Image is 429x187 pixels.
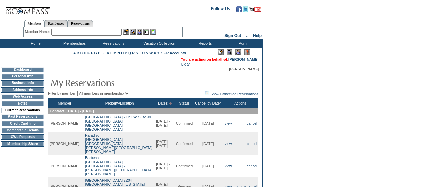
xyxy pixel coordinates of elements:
[194,155,222,177] td: [DATE]
[80,51,83,55] a: C
[244,49,250,55] img: Log Concern/Member Elevation
[103,51,105,55] a: J
[54,39,93,48] td: Memberships
[1,74,44,79] td: Personal Info
[249,7,261,12] img: Subscribe to our YouTube Channel
[48,114,80,132] td: [PERSON_NAME]
[243,6,248,12] img: Follow us on Twitter
[128,51,131,55] a: Q
[94,51,97,55] a: G
[185,39,224,48] td: Reports
[132,39,185,48] td: Vacation Collection
[205,92,258,96] a: Show Cancelled Reservations
[24,20,45,27] a: Members
[117,51,120,55] a: N
[98,51,101,55] a: H
[150,29,156,35] img: b_calculator.gif
[181,62,190,66] a: Clear
[175,114,194,132] td: Confirmed
[106,51,109,55] a: K
[77,51,79,55] a: B
[247,142,257,146] a: cancel
[142,51,145,55] a: U
[1,101,44,106] td: Notes
[136,51,138,55] a: S
[218,49,224,55] img: Edit Mode
[247,121,257,125] a: cancel
[45,20,67,27] a: Residences
[48,91,76,95] span: Filter by member:
[164,51,186,55] a: ER Accounts
[246,33,249,38] span: ::
[175,155,194,177] td: Confirmed
[137,29,142,35] img: Impersonate
[113,51,116,55] a: M
[1,128,44,133] td: Membership Details
[67,20,93,27] a: Reservations
[236,6,242,12] img: Become our fan on Facebook
[91,51,93,55] a: F
[105,101,134,105] a: Property/Location
[154,51,156,55] a: X
[224,39,263,48] td: Admin
[130,29,136,35] img: View
[155,132,175,155] td: [DATE] - [DATE]
[243,8,248,13] a: Follow us on Twitter
[224,33,241,38] a: Sign Out
[194,114,222,132] td: [DATE]
[222,98,258,108] th: Actions
[125,51,127,55] a: P
[85,156,153,176] a: Barbena -[GEOGRAPHIC_DATA], [GEOGRAPHIC_DATA] - [PERSON_NAME][GEOGRAPHIC_DATA][PERSON_NAME]
[168,102,172,105] img: Ascending
[1,108,44,113] td: Current Reservations
[85,115,152,131] a: [GEOGRAPHIC_DATA] - Deluxe Suite #1[GEOGRAPHIC_DATA], [GEOGRAPHIC_DATA] - [GEOGRAPHIC_DATA]
[1,87,44,93] td: Address Info
[228,57,258,61] a: [PERSON_NAME]
[181,57,258,61] span: You are acting on behalf of:
[211,6,235,14] td: Follow Us ::
[1,134,44,140] td: CWL Requests
[87,51,90,55] a: E
[139,51,141,55] a: T
[1,94,44,99] td: Web Access
[225,164,232,168] a: view
[93,39,132,48] td: Reservations
[155,155,175,177] td: [DATE] - [DATE]
[194,132,222,155] td: [DATE]
[235,49,241,55] img: Impersonate
[227,49,232,55] img: View Mode
[132,51,135,55] a: R
[50,109,94,113] span: Contract: [DATE] - [DATE]
[155,114,175,132] td: [DATE] - [DATE]
[84,51,86,55] a: D
[123,29,129,35] img: b_edit.gif
[58,101,71,105] a: Member
[229,67,259,71] span: [PERSON_NAME]
[149,51,153,55] a: W
[1,141,44,147] td: Membership Share
[85,133,153,154] a: Paradiso -[GEOGRAPHIC_DATA], [GEOGRAPHIC_DATA] - [PERSON_NAME][GEOGRAPHIC_DATA][PERSON_NAME]
[50,76,186,89] img: pgTtlMyReservations.gif
[247,164,257,168] a: cancel
[253,33,262,38] a: Help
[205,91,209,95] img: chk_off.JPG
[157,51,159,55] a: Y
[175,132,194,155] td: Confirmed
[236,8,242,13] a: Become our fan on Facebook
[1,121,44,126] td: Credit Card Info
[48,132,80,155] td: [PERSON_NAME]
[158,101,168,105] a: Dates
[1,67,44,72] td: Dashboard
[160,51,163,55] a: Z
[143,29,149,35] img: Reservations
[1,80,44,86] td: Business Info
[225,121,232,125] a: view
[110,51,112,55] a: L
[179,101,190,105] a: Status
[6,2,50,16] img: Compass Home
[121,51,124,55] a: O
[15,39,54,48] td: Home
[1,114,44,119] td: Past Reservations
[225,142,232,146] a: view
[249,8,261,13] a: Subscribe to our YouTube Channel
